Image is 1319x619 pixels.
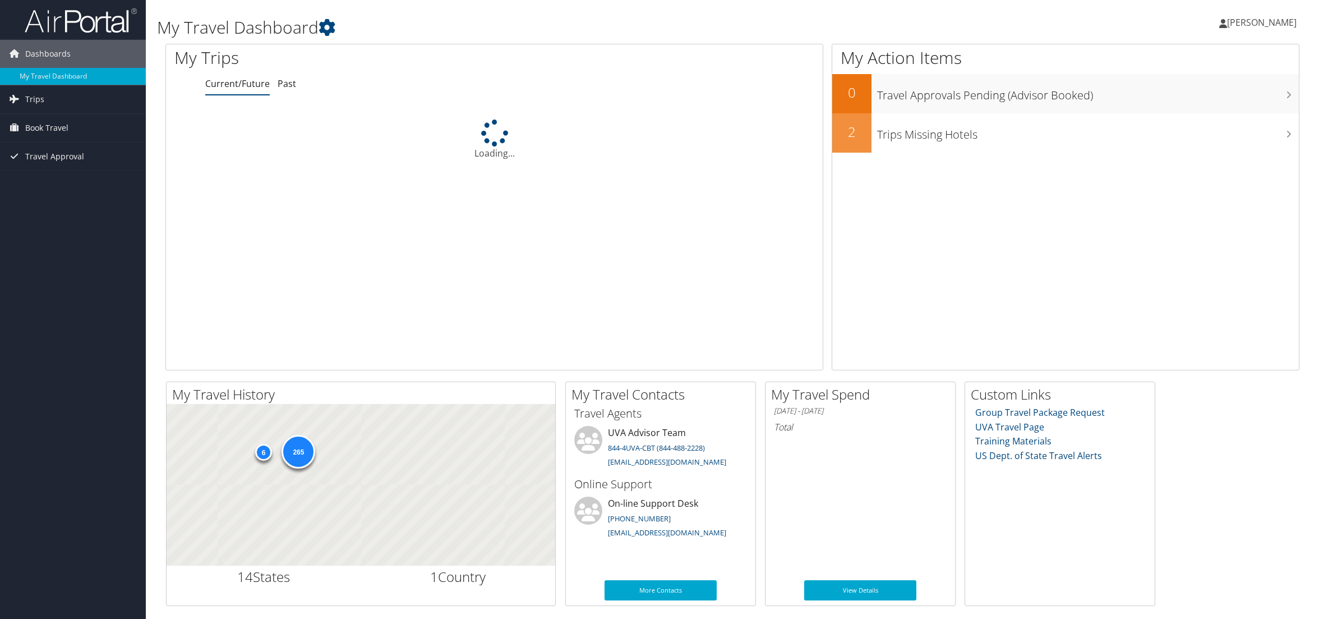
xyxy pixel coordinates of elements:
h2: My Travel History [172,385,555,404]
h3: Trips Missing Hotels [877,121,1299,143]
h2: Country [370,567,547,586]
a: US Dept. of State Travel Alerts [975,450,1102,462]
a: [EMAIL_ADDRESS][DOMAIN_NAME] [608,528,726,538]
div: 265 [282,435,315,469]
h1: My Action Items [832,46,1299,70]
a: Current/Future [205,77,270,90]
h3: Online Support [574,476,747,492]
h1: My Trips [174,46,541,70]
h2: 2 [832,122,871,141]
a: 0Travel Approvals Pending (Advisor Booked) [832,74,1299,113]
h2: My Travel Spend [771,385,955,404]
h6: [DATE] - [DATE] [774,406,947,416]
h2: Custom Links [971,385,1155,404]
h1: My Travel Dashboard [157,16,924,39]
span: Trips [25,85,44,113]
a: More Contacts [605,580,717,600]
span: 1 [430,567,438,586]
a: 844-4UVA-CBT (844-488-2228) [608,443,705,453]
div: 6 [255,444,271,461]
a: [EMAIL_ADDRESS][DOMAIN_NAME] [608,457,726,467]
a: [PERSON_NAME] [1219,6,1308,39]
a: Group Travel Package Request [975,406,1105,419]
a: 2Trips Missing Hotels [832,113,1299,153]
span: Book Travel [25,114,68,142]
h3: Travel Agents [574,406,747,421]
a: Training Materials [975,435,1051,447]
h2: States [175,567,353,586]
span: Travel Approval [25,143,84,171]
span: 14 [237,567,253,586]
h6: Total [774,421,947,433]
h3: Travel Approvals Pending (Advisor Booked) [877,82,1299,103]
img: airportal-logo.png [25,7,137,34]
a: View Details [804,580,916,600]
h2: My Travel Contacts [571,385,755,404]
li: UVA Advisor Team [569,426,753,472]
div: Loading... [166,120,823,160]
h2: 0 [832,83,871,102]
span: Dashboards [25,40,71,68]
span: [PERSON_NAME] [1227,16,1297,29]
a: UVA Travel Page [975,421,1044,433]
a: Past [278,77,296,90]
li: On-line Support Desk [569,497,753,543]
a: [PHONE_NUMBER] [608,513,671,524]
